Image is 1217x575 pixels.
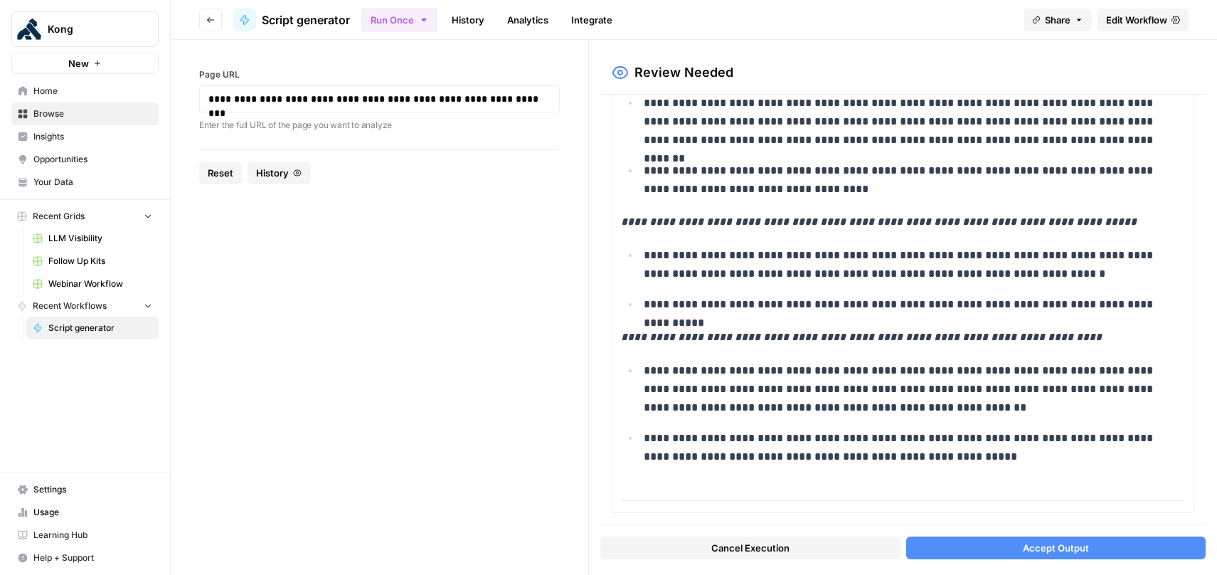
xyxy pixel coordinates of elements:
a: Edit Workflow [1098,9,1189,31]
a: Home [11,80,159,102]
span: Home [33,85,152,97]
span: Learning Hub [33,529,152,542]
h2: Review Needed [634,63,733,83]
span: Help + Support [33,552,152,564]
span: Reset [208,166,233,180]
a: Learning Hub [11,524,159,547]
a: Usage [11,501,159,524]
button: Run Once [361,8,437,32]
span: Insights [33,130,152,143]
a: History [443,9,493,31]
span: Settings [33,483,152,496]
a: Settings [11,478,159,501]
a: Integrate [563,9,621,31]
a: Webinar Workflow [26,273,159,295]
span: LLM Visibility [48,232,152,245]
button: History [248,162,310,184]
a: Opportunities [11,148,159,171]
p: Enter the full URL of the page you want to analyze [199,118,560,132]
span: Webinar Workflow [48,278,152,290]
span: Browse [33,107,152,120]
span: Script generator [48,322,152,334]
span: Share [1045,13,1070,27]
span: Cancel Execution [711,541,790,555]
span: Recent Workflows [33,300,107,312]
label: Page URL [199,68,560,81]
a: Your Data [11,171,159,194]
button: Share [1024,9,1092,31]
span: Opportunities [33,153,152,166]
button: Help + Support [11,547,159,569]
a: Script generator [26,317,159,339]
a: Script generator [233,9,350,31]
button: Reset [199,162,242,184]
button: Workspace: Kong [11,11,159,47]
a: Browse [11,102,159,125]
button: Recent Grids [11,206,159,227]
span: Your Data [33,176,152,189]
span: Usage [33,506,152,519]
span: Kong [48,22,134,36]
button: Cancel Execution [600,537,900,559]
button: New [11,53,159,74]
span: Edit Workflow [1106,13,1167,27]
span: Recent Grids [33,210,85,223]
span: New [68,56,89,70]
span: Script generator [262,11,350,28]
span: Accept Output [1023,541,1089,555]
button: Accept Output [906,537,1206,559]
a: Follow Up Kits [26,250,159,273]
span: Follow Up Kits [48,255,152,268]
a: LLM Visibility [26,227,159,250]
a: Insights [11,125,159,148]
img: Kong Logo [16,16,42,42]
button: Recent Workflows [11,295,159,317]
a: Analytics [499,9,557,31]
span: History [256,166,289,180]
